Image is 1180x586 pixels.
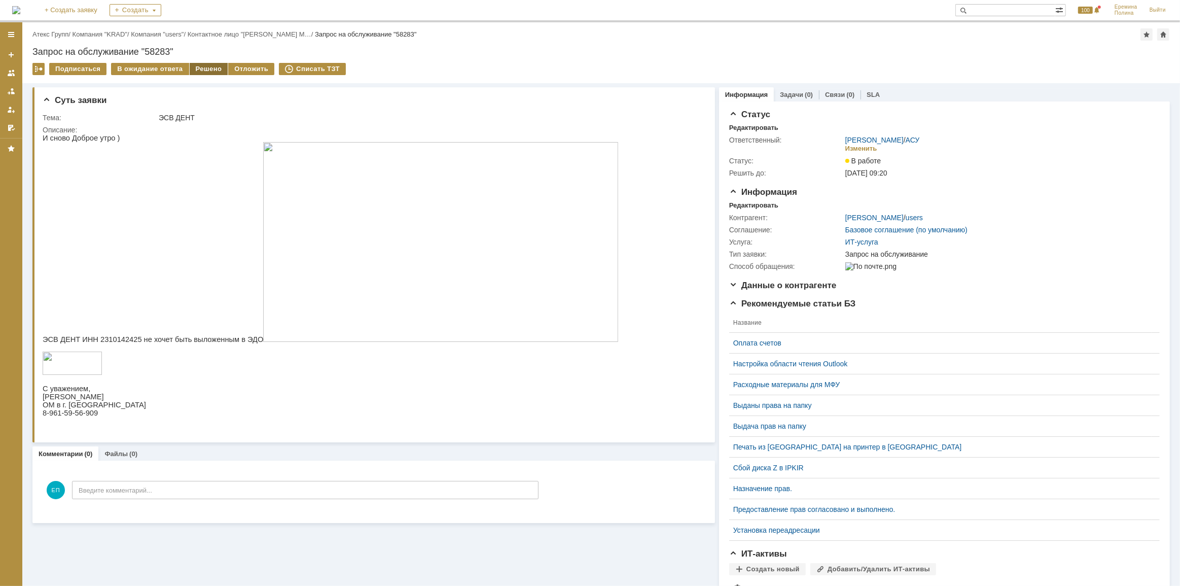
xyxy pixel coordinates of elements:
[3,120,19,136] a: Мои согласования
[1078,7,1093,14] span: 100
[3,47,19,63] a: Создать заявку
[733,401,1148,409] a: Выданы права на папку
[733,464,1148,472] a: Сбой диска Z в IPKIR
[1055,5,1065,14] span: Расширенный поиск
[846,91,854,98] div: (0)
[729,549,787,559] span: ИТ-активы
[729,214,843,222] div: Контрагент:
[729,262,843,270] div: Способ обращения:
[845,136,904,144] a: [PERSON_NAME]
[867,91,880,98] a: SLA
[188,30,311,38] a: Контактное лицо "[PERSON_NAME] М…
[1157,28,1169,41] div: Сделать домашней страницей
[1140,28,1153,41] div: Добавить в избранное
[43,95,106,105] span: Суть заявки
[1115,4,1137,10] span: Еремина
[845,226,968,234] a: Базовое соглашение (по умолчанию)
[906,214,923,222] a: users
[733,526,1148,534] a: Установка переадресации
[85,450,93,458] div: (0)
[845,250,1154,258] div: Запрос на обслуживание
[729,157,843,165] div: Статус:
[729,187,797,197] span: Информация
[32,30,73,38] div: /
[104,450,128,458] a: Файлы
[729,250,843,258] div: Тип заявки:
[845,145,877,153] div: Изменить
[221,8,576,208] img: download
[805,91,813,98] div: (0)
[733,505,1148,513] a: Предоставление прав согласовано и выполнено.
[729,136,843,144] div: Ответственный:
[12,6,20,14] img: logo
[733,422,1148,430] a: Выдача прав на папку
[43,114,157,122] div: Тема:
[733,485,1148,493] a: Назначение прав.
[73,30,127,38] a: Компания "KRAD"
[733,360,1148,368] a: Настройка области чтения Outlook
[131,30,184,38] a: Компания "users"
[845,214,923,222] div: /
[845,169,887,177] span: [DATE] 09:20
[733,381,1148,389] a: Расходные материалы для МФУ
[906,136,920,144] a: АСУ
[129,450,137,458] div: (0)
[1115,10,1137,16] span: Полина
[729,169,843,177] div: Решить до:
[845,157,881,165] span: В работе
[12,6,20,14] a: Перейти на домашнюю страницу
[845,262,897,270] img: По почте.png
[3,65,19,81] a: Заявки на командах
[47,481,65,499] span: ЕП
[725,91,768,98] a: Информация
[845,214,904,222] a: [PERSON_NAME]
[733,339,1148,347] a: Оплата счетов
[73,30,131,38] div: /
[3,101,19,118] a: Мои заявки
[729,238,843,246] div: Услуга:
[43,126,700,134] div: Описание:
[729,281,837,290] span: Данные о контрагенте
[729,226,843,234] div: Соглашение:
[729,313,1152,333] th: Название
[729,299,856,308] span: Рекомендуемые статьи БЗ
[188,30,315,38] div: /
[39,450,83,458] a: Комментарии
[32,47,1170,57] div: Запрос на обслуживание "58283"
[32,30,68,38] a: Атекс Групп
[845,238,878,246] a: ИТ-услуга
[110,4,161,16] div: Создать
[733,443,1148,451] a: Печать из [GEOGRAPHIC_DATA] на принтер в [GEOGRAPHIC_DATA]
[845,136,920,144] div: /
[780,91,803,98] a: Задачи
[32,63,45,75] div: Работа с массовостью
[825,91,845,98] a: Связи
[729,201,778,210] div: Редактировать
[159,114,698,122] div: ЭСВ ДЕНТ
[315,30,417,38] div: Запрос на обслуживание "58283"
[729,124,778,132] div: Редактировать
[3,83,19,99] a: Заявки в моей ответственности
[729,110,770,119] span: Статус
[131,30,187,38] div: /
